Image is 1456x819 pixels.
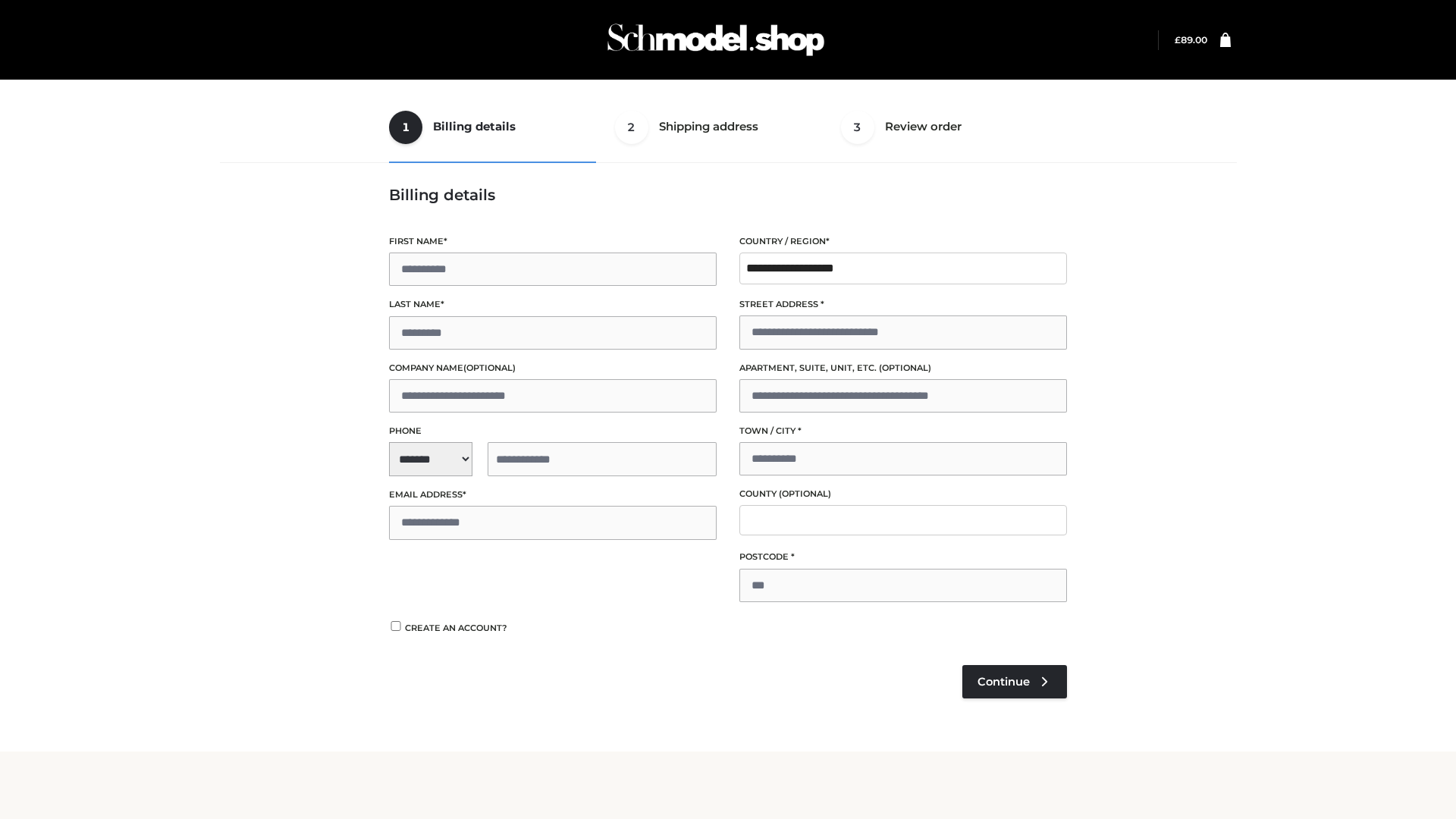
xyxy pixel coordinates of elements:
[739,234,1067,249] label: Country / Region
[1175,34,1207,45] bdi: 89.00
[389,621,403,631] input: Create an account?
[389,234,717,249] label: First name
[463,362,516,373] span: (optional)
[389,424,717,438] label: Phone
[739,550,1067,564] label: Postcode
[977,675,1030,689] span: Continue
[962,665,1067,698] a: Continue
[389,361,717,375] label: Company name
[739,361,1067,375] label: Apartment, suite, unit, etc.
[602,10,830,70] img: Schmodel Admin 964
[1175,34,1207,45] a: £89.00
[739,487,1067,501] label: County
[389,186,1067,204] h3: Billing details
[739,297,1067,312] label: Street address
[405,623,507,633] span: Create an account?
[389,488,717,502] label: Email address
[879,362,931,373] span: (optional)
[1175,34,1181,45] span: £
[389,297,717,312] label: Last name
[739,424,1067,438] label: Town / City
[779,488,831,499] span: (optional)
